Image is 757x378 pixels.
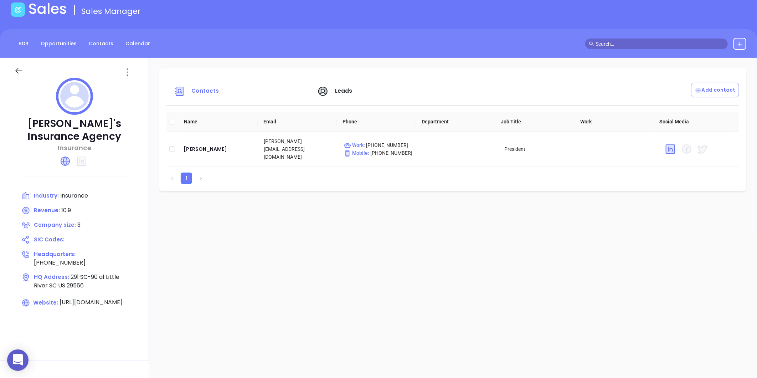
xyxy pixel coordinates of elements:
[344,142,365,148] span: Work :
[195,173,206,184] button: right
[184,145,252,153] a: [PERSON_NAME]
[575,112,654,132] th: Work
[34,236,65,243] span: SIC Codes:
[36,38,81,50] a: Opportunities
[191,87,219,94] span: Contacts
[60,191,88,200] span: Insurance
[179,112,258,132] th: Name
[166,173,178,184] li: Previous Page
[344,141,413,149] p: [PHONE_NUMBER]
[84,38,118,50] a: Contacts
[34,221,76,229] span: Company size:
[695,86,736,94] p: Add contact
[589,41,594,46] span: search
[337,112,416,132] th: Phone
[121,38,154,50] a: Calendar
[170,177,174,181] span: left
[199,177,203,181] span: right
[34,273,119,290] span: 291 SC-90 a1 Little River SC US 29566
[14,38,33,50] a: BDR
[495,112,575,132] th: Job Title
[34,206,60,214] span: Revenue:
[335,87,352,94] span: Leads
[14,117,134,143] p: [PERSON_NAME]'s Insurance Agency
[14,143,134,153] p: Insurance
[34,192,59,199] span: Industry:
[81,6,141,17] span: Sales Manager
[344,150,369,156] span: Mobile :
[77,221,81,229] span: 3
[181,173,192,184] li: 1
[258,112,337,132] th: Email
[21,299,58,306] span: Website:
[499,132,579,167] td: President
[166,173,178,184] button: left
[34,273,69,281] span: HQ Address:
[416,112,495,132] th: Department
[61,206,71,214] span: 10.9
[344,149,413,157] p: [PHONE_NUMBER]
[258,132,338,167] td: [PERSON_NAME][EMAIL_ADDRESS][DOMAIN_NAME]
[34,259,86,267] span: [PHONE_NUMBER]
[34,250,76,258] span: Headquarters:
[56,78,93,115] img: profile logo
[195,173,206,184] li: Next Page
[596,40,724,48] input: Search…
[654,112,733,132] th: Social Media
[60,298,123,307] span: [URL][DOMAIN_NAME]
[29,0,67,17] h1: Sales
[181,173,192,184] a: 1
